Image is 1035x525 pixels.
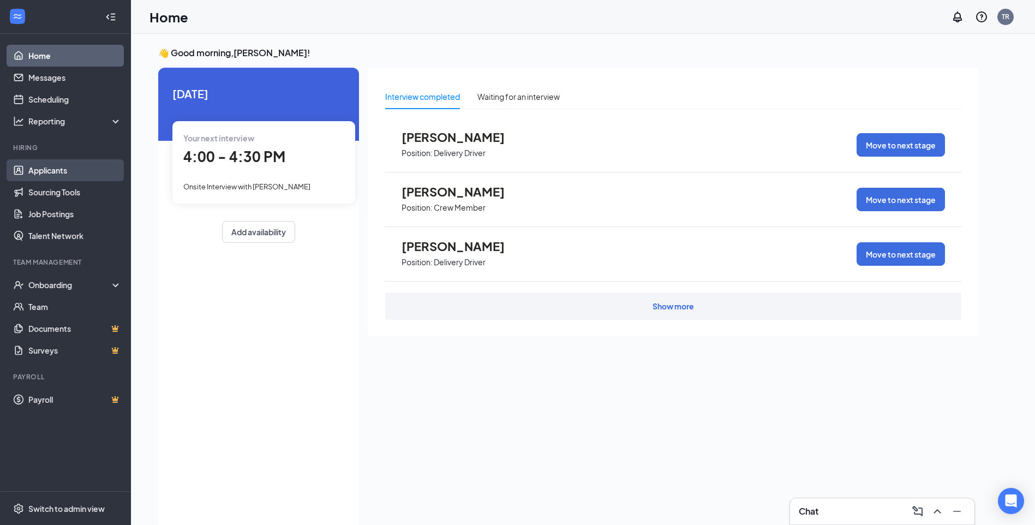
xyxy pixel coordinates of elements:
div: Switch to admin view [28,503,105,514]
svg: Settings [13,503,24,514]
button: Add availability [222,221,295,243]
div: Interview completed [385,91,460,103]
a: SurveysCrown [28,339,122,361]
p: Delivery Driver [434,148,486,158]
div: Show more [653,301,694,312]
a: DocumentsCrown [28,318,122,339]
div: TR [1002,12,1009,21]
svg: Collapse [105,11,116,22]
span: [PERSON_NAME] [402,130,522,144]
h3: 👋 Good morning, [PERSON_NAME] ! [158,47,979,59]
span: 4:00 - 4:30 PM [183,147,285,165]
p: Position: [402,202,433,213]
div: Payroll [13,372,119,381]
span: [DATE] [172,85,345,102]
p: Position: [402,257,433,267]
a: Scheduling [28,88,122,110]
svg: QuestionInfo [975,10,988,23]
svg: UserCheck [13,279,24,290]
span: [PERSON_NAME] [402,184,522,199]
button: ComposeMessage [909,503,926,520]
div: Hiring [13,143,119,152]
button: Minimize [948,503,966,520]
p: Position: [402,148,433,158]
button: Move to next stage [857,242,945,266]
a: PayrollCrown [28,389,122,410]
a: Messages [28,67,122,88]
div: Onboarding [28,279,112,290]
div: Open Intercom Messenger [998,488,1024,514]
a: Home [28,45,122,67]
a: Sourcing Tools [28,181,122,203]
svg: WorkstreamLogo [12,11,23,22]
h3: Chat [799,505,818,517]
span: Onsite Interview with [PERSON_NAME] [183,182,310,191]
a: Talent Network [28,225,122,247]
svg: Minimize [950,505,964,518]
button: Move to next stage [857,188,945,211]
svg: Analysis [13,116,24,127]
p: Crew Member [434,202,486,213]
div: Waiting for an interview [477,91,560,103]
span: Your next interview [183,133,254,143]
svg: ChevronUp [931,505,944,518]
a: Job Postings [28,203,122,225]
button: ChevronUp [929,503,946,520]
a: Applicants [28,159,122,181]
div: Team Management [13,258,119,267]
a: Team [28,296,122,318]
p: Delivery Driver [434,257,486,267]
svg: ComposeMessage [911,505,924,518]
span: [PERSON_NAME] [402,239,522,253]
button: Move to next stage [857,133,945,157]
div: Reporting [28,116,122,127]
svg: Notifications [951,10,964,23]
h1: Home [149,8,188,26]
